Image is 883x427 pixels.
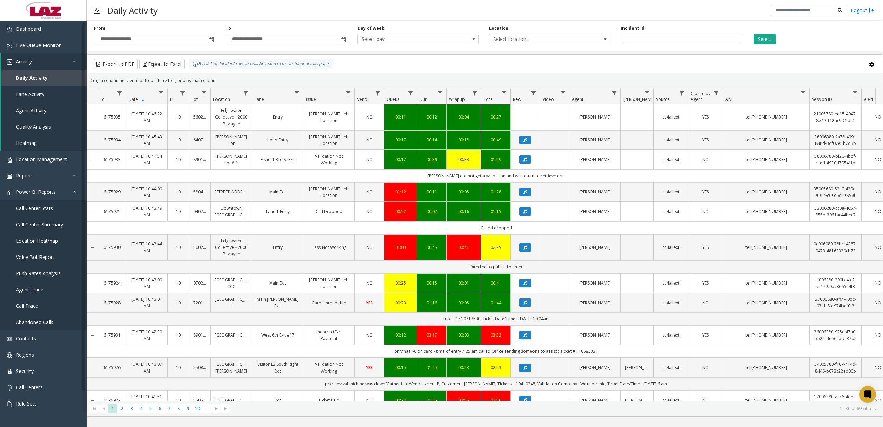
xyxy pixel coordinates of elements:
span: Contacts [16,335,36,342]
a: 890140 [193,332,206,338]
a: 01:28 [485,189,506,195]
a: cc4allext [658,299,684,306]
a: Pass Not Working [308,244,350,251]
a: 10 [172,299,185,306]
a: Edgewater Collective - 2000 Biscayne [215,107,248,127]
a: Id Filter Menu [115,88,124,98]
a: tel:[PHONE_NUMBER] [727,137,805,143]
a: [PERSON_NAME] [574,114,616,120]
span: Call Center Stats [16,205,53,211]
a: Collapse Details [87,300,98,306]
img: logout [869,7,874,14]
img: 'icon' [7,190,12,195]
a: YES [692,114,718,120]
span: Agent Activity [16,107,46,114]
a: [GEOGRAPHIC_DATA][PERSON_NAME] [215,361,248,374]
a: tel:[PHONE_NUMBER] [727,299,805,306]
span: YES [702,280,709,286]
a: 02:29 [485,244,506,251]
a: West 6th Exit #17 [256,332,299,338]
a: 01:44 [485,299,506,306]
a: NO [359,137,380,143]
div: 00:01 [451,280,477,286]
a: 720121 [193,299,206,306]
a: tel:[PHONE_NUMBER] [727,189,805,195]
label: Incident Id [621,25,644,32]
a: [PERSON_NAME] [574,244,616,251]
a: NO [692,156,718,163]
a: NO [692,299,718,306]
a: [PERSON_NAME] Lot [215,133,248,147]
a: 00:41 [451,244,477,251]
a: 00:16 [451,208,477,215]
a: 070280 [193,280,206,286]
a: 00:57 [388,208,413,215]
span: Call Center Summary [16,221,63,228]
a: 00:39 [421,156,442,163]
a: [DATE] 10:43:44 AM [130,241,163,254]
label: From [94,25,105,32]
img: 'icon' [7,336,12,342]
a: [DATE] 10:42:07 AM [130,361,163,374]
a: cc4allext [658,244,684,251]
a: Session ID Filter Menu [850,88,860,98]
a: [DATE] 10:43:01 AM [130,296,163,309]
span: Dashboard [16,26,41,32]
a: YES [692,280,718,286]
div: 01:15 [485,208,506,215]
a: [PERSON_NAME] Lot # 1 [215,153,248,166]
a: [GEOGRAPHIC_DATA] CCC [215,277,248,290]
a: [STREET_ADDRESS] [215,189,248,195]
div: 00:25 [388,280,413,286]
a: [DATE] 10:44:54 AM [130,153,163,166]
label: Location [489,25,509,32]
div: 03:32 [485,332,506,338]
a: 00:11 [421,189,442,195]
a: 6175925 [102,208,122,215]
a: [PERSON_NAME] Left Location [308,133,350,147]
div: 01:03 [388,244,413,251]
span: Daily Activity [16,75,48,81]
a: Visitor L2 South Right Exit [256,361,299,374]
button: Select [754,34,776,44]
span: Agent Trace [16,286,43,293]
a: [DATE] 10:42:30 AM [130,329,163,342]
a: 00:18 [451,137,477,143]
span: NO [366,114,373,120]
span: Toggle popup [339,34,347,44]
a: 6175928 [102,299,122,306]
span: Voice Bot Report [16,254,54,260]
a: 00:49 [485,137,506,143]
a: 00:45 [421,244,442,251]
a: 00:15 [421,280,442,286]
a: 00:33 [451,156,477,163]
span: YES [702,189,709,195]
a: tel:[PHONE_NUMBER] [727,280,805,286]
label: Day of week [357,25,385,32]
a: NO [359,244,380,251]
div: 00:12 [421,114,442,120]
span: Live Queue Monitor [16,42,61,49]
a: 10 [172,156,185,163]
div: 00:03 [451,332,477,338]
span: Select day... [358,34,454,44]
img: pageIcon [94,2,100,19]
a: Lane Activity [1,86,87,102]
span: Lane Activity [16,91,44,97]
a: cc4allext [658,114,684,120]
a: 00:27 [485,114,506,120]
a: 6175933 [102,156,122,163]
a: 0c006080-78bd-4387-9473-48163329cb73 [814,241,857,254]
span: Regions [16,351,34,358]
a: Logout [851,7,874,14]
a: NO [359,156,380,163]
a: [PERSON_NAME] [574,299,616,306]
